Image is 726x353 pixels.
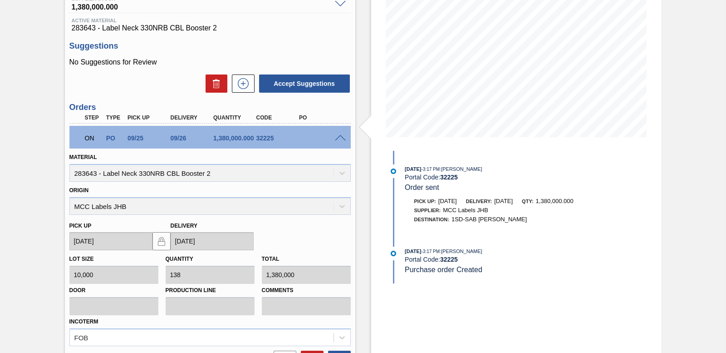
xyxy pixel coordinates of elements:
span: 1,380,000.000 [72,1,330,10]
label: Production Line [166,284,255,297]
div: Pick up [125,114,172,121]
span: Purchase order Created [405,266,482,273]
div: Accept Suggestions [255,74,351,94]
div: Type [104,114,126,121]
span: Qty: [522,199,533,204]
button: locked [152,232,171,250]
label: Pick up [69,223,92,229]
span: 1,380,000.000 [536,198,574,204]
div: PO [297,114,344,121]
div: 32225 [254,134,301,142]
h3: Suggestions [69,41,351,51]
input: mm/dd/yyyy [69,232,152,250]
div: 1,380,000.000 [211,134,258,142]
h3: Orders [69,103,351,112]
span: [DATE] [438,198,457,204]
span: 1SD-SAB [PERSON_NAME] [451,216,527,223]
img: locked [156,236,167,247]
span: [DATE] [494,198,513,204]
span: - 3:17 PM [422,249,440,254]
label: Door [69,284,158,297]
span: 283643 - Label Neck 330NRB CBL Booster 2 [72,24,348,32]
span: Supplier: [414,208,441,213]
label: Total [262,256,280,262]
label: Incoterm [69,318,98,325]
div: Negotiating Order [83,128,104,148]
span: [DATE] [405,249,421,254]
div: Quantity [211,114,258,121]
div: Portal Code: [405,256,620,263]
div: 09/25/2025 [125,134,172,142]
strong: 32225 [440,174,458,181]
span: Destination: [414,217,449,222]
div: Delivery [168,114,216,121]
img: atual [391,251,396,256]
span: MCC Labels JHB [443,207,488,214]
span: [DATE] [405,166,421,172]
span: Order sent [405,184,439,191]
div: Code [254,114,301,121]
label: Delivery [171,223,198,229]
span: Pick up: [414,199,436,204]
div: Step [83,114,104,121]
label: Comments [262,284,351,297]
div: 09/26/2025 [168,134,216,142]
div: FOB [74,333,88,341]
span: : [PERSON_NAME] [440,166,482,172]
label: Quantity [166,256,193,262]
strong: 32225 [440,256,458,263]
div: Portal Code: [405,174,620,181]
span: Active Material [72,18,348,23]
label: Lot size [69,256,94,262]
span: Delivery: [466,199,492,204]
label: Origin [69,187,89,194]
button: Accept Suggestions [259,75,350,93]
span: : [PERSON_NAME] [440,249,482,254]
div: Purchase order [104,134,126,142]
label: Material [69,154,97,160]
img: atual [391,169,396,174]
div: Delete Suggestions [201,75,227,93]
input: mm/dd/yyyy [171,232,254,250]
p: ON [85,134,102,142]
div: New suggestion [227,75,255,93]
p: No Suggestions for Review [69,58,351,66]
span: - 3:17 PM [422,167,440,172]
